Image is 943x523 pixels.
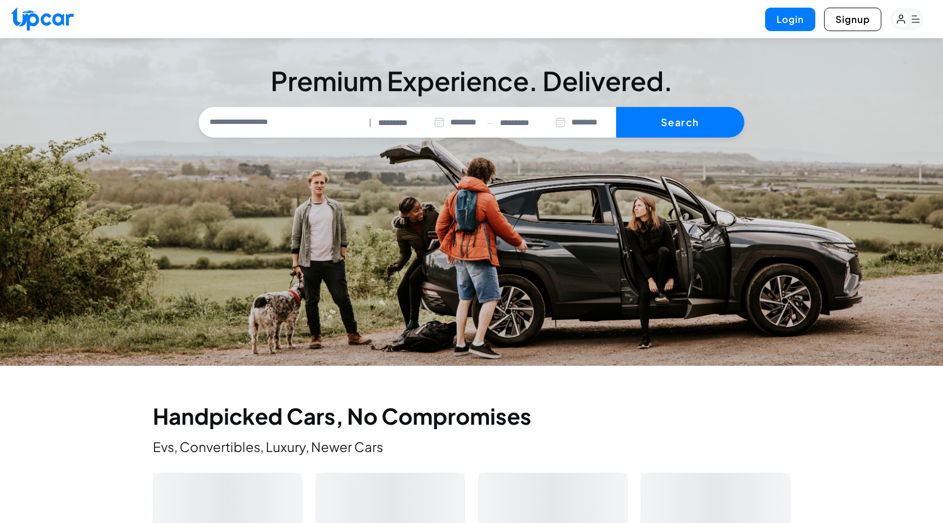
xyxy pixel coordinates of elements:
[153,438,790,455] p: Evs, Convertibles, Luxury, Newer Cars
[824,8,881,31] button: Signup
[486,116,493,129] span: —
[11,7,74,31] img: Upcar Logo
[765,8,815,31] button: Login
[369,116,372,129] span: |
[616,107,744,138] button: Search
[153,405,790,427] h2: Handpicked Cars, No Compromises
[199,68,744,94] h3: Premium Experience. Delivered.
